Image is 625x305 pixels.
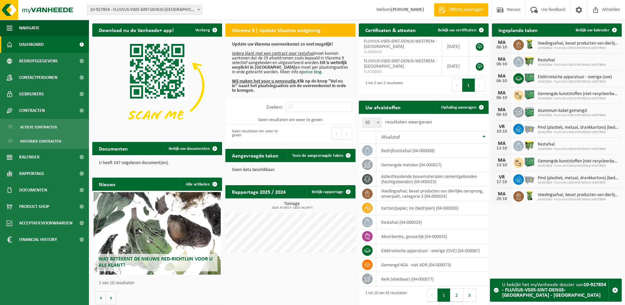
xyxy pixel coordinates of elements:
a: Bekijk uw kalender [570,23,621,37]
span: 10-927854 - FLUVIUS-VS05-SINT-DENIJS-WESTREM [538,130,618,134]
span: Restafval [538,58,606,63]
p: 1 van 10 resultaten [99,281,219,286]
span: FLUVIUS-VS05-SINT-DENIJS-WESTREM - [GEOGRAPHIC_DATA] [364,39,437,49]
span: 10-927854 - FLUVIUS-VS05-SINT-DENIJS-WESTREM [538,164,618,168]
span: 10-927854 - FLUVIUS-VS05-SINT-DENIJS-WESTREM [538,198,618,202]
div: MA [495,90,508,96]
span: 10-927854 - FLUVIUS-VS05-SINT-DENIJS-WESTREM [538,147,606,151]
span: Dashboard [19,36,44,53]
img: WB-1100-HPE-GN-50 [524,55,535,67]
button: Previous [331,127,342,140]
a: Bekijk rapportage [306,185,355,198]
div: 06-10 [495,113,508,117]
button: Next [342,127,352,140]
a: Bekijk uw certificaten [433,23,488,37]
div: 06-10 [495,79,508,84]
div: 13-10 [495,163,508,168]
span: Bekijk uw certificaten [438,28,476,32]
a: Historiek contracten [2,135,87,147]
div: MA [495,107,508,113]
img: PB-HB-1400-HPE-GN-11 [524,106,535,118]
span: Gebruikers [19,86,44,102]
h3: Tonnage [229,202,355,210]
div: 20-10 [495,197,508,201]
span: Ophaling aanvragen [441,105,476,110]
span: Gemengde kunststoffen (niet-recycleerbaar), exclusief pvc [538,91,618,97]
label: resultaten weergeven [385,119,432,125]
div: VR [495,175,508,180]
img: Download de VHEPlus App [92,37,222,134]
button: 2 [450,288,463,302]
div: MA [495,158,508,163]
td: [DATE] [442,56,469,76]
span: 10-927854 - FLUVIUS-VS05-SINT-DENIJS-WESTREM [538,114,606,118]
span: VLA903443 [364,50,437,55]
a: Actieve contracten [2,120,87,133]
button: Vorige [96,291,106,304]
span: 10-927854 - FLUVIUS-VS05-SINT-DENIJS-WESTREM [538,97,618,101]
span: Afvalstof [381,135,400,140]
span: Documenten [19,182,47,198]
span: 10-927854 - FLUVIUS-VS05-SINT-DENIJS-WESTREM [538,63,606,67]
span: Product Shop [19,198,49,215]
span: Kalender [19,149,40,165]
button: 1 [438,288,450,302]
span: 10-927854 - FLUVIUS-VS05-SINT-DENIJS-WESTREM - SINT-DENIJS-WESTREM [87,5,202,15]
span: Voedingsafval, bevat producten van dierlijke oorsprong, onverpakt, categorie 3 [538,41,618,46]
span: Historiek contracten [20,135,61,148]
h2: Documenten [92,142,134,155]
span: Restafval [538,142,606,147]
span: 2024: 67,631 t - 2025: 64,307 t [229,206,355,210]
span: Acceptatievoorwaarden [19,215,72,231]
div: U bekijkt het myVanheede dossier van [502,279,609,301]
td: gemengd KGA - niet ADR (04-000073) [376,258,489,272]
div: MA [495,40,508,45]
b: Dit is wettelijk verplicht in [GEOGRAPHIC_DATA] [232,60,347,70]
label: Zoeken: [266,105,283,110]
span: Gemengde kunststoffen (niet-recycleerbaar), exclusief pvc [538,159,618,164]
div: 1 tot 2 van 2 resultaten [362,78,403,92]
div: 13-10 [495,146,508,151]
span: Actieve contracten [20,121,57,133]
h2: Nieuws [92,178,122,190]
span: Bekijk uw documenten [169,147,210,151]
td: Geen resultaten om weer te geven [225,115,355,124]
h2: Certificaten & attesten [359,23,422,36]
a: Bekijk uw documenten [163,142,221,155]
strong: [PERSON_NAME] [391,7,424,12]
span: Navigatie [19,20,40,36]
span: Voedingsafval, bevat producten van dierlijke oorsprong, onverpakt, categorie 3 [538,192,618,198]
div: 10-10 [495,129,508,134]
span: Verberg [195,28,210,32]
h2: Aangevraagde taken [225,149,285,162]
div: MA [495,141,508,146]
td: restafval (04-000029) [376,215,489,229]
span: Bekijk uw kalender [576,28,610,32]
td: absorbentia, gevaarlijk (04-000055) [376,229,489,244]
div: VR [495,124,508,129]
div: Geen resultaten om weer te geven [229,126,287,141]
span: Elektronische apparatuur - overige (ove) [538,75,612,80]
td: voedingsafval, bevat producten van dierlijke oorsprong, onverpakt, categorie 3 (04-000024) [376,186,489,201]
div: 17-10 [495,180,508,185]
div: MA [495,191,508,197]
span: 10-927854 - FLUVIUS-VS05-SINT-DENIJS-WESTREM [538,80,612,84]
td: asbesthoudende bouwmaterialen cementgebonden (hechtgebonden) (04-000023) [376,172,489,186]
button: Previous [452,79,462,92]
h2: Ingeplande taken [492,23,544,36]
a: Offerte aanvragen [434,3,488,17]
span: Pmd (plastiek, metaal, drankkartons) (bedrijven) [538,176,618,181]
span: Pmd (plastiek, metaal, drankkartons) (bedrijven) [538,125,618,130]
h2: Uw afvalstoffen [359,101,407,114]
strong: 10-927854 - FLUVIUS-VS05-SINT-DENIJS-[GEOGRAPHIC_DATA] - [GEOGRAPHIC_DATA] [502,282,606,298]
td: kwik (vloeibaar) (04-000077) [376,272,489,286]
td: gemengde metalen (04-000017) [376,158,489,172]
td: karton/papier, los (bedrijven) (04-000026) [376,201,489,215]
span: Rapportage [19,165,44,182]
span: FLUVIUS-VS05-SINT-DENIJS-WESTREM - [GEOGRAPHIC_DATA] [364,59,437,69]
span: 10-927854 - FLUVIUS-VS05-SINT-DENIJS-WESTREM [538,46,618,50]
span: Offerte aanvragen [447,7,485,13]
img: WB-1100-HPE-GN-50 [524,140,535,151]
span: 10 [362,118,382,127]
